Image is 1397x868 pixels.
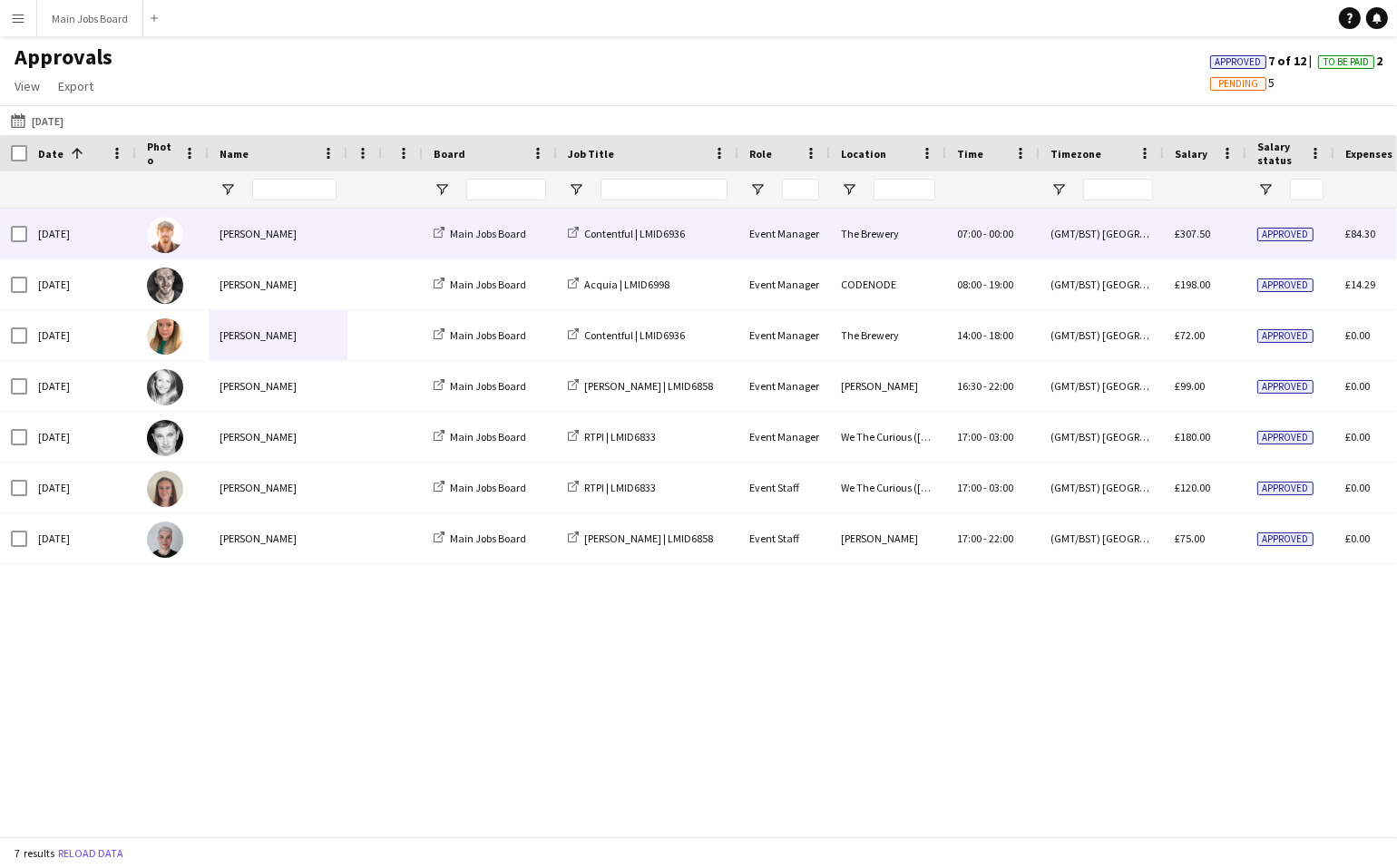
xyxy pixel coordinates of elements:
[957,147,983,161] span: Time
[1257,140,1302,167] span: Salary status
[568,430,656,444] a: RTPI | LMID6833
[749,147,772,161] span: Role
[568,532,713,545] a: [PERSON_NAME] | LMID6858
[749,181,766,198] button: Open Filter Menu
[434,379,526,393] a: Main Jobs Board
[15,78,40,94] span: View
[27,513,136,563] div: [DATE]
[983,278,987,291] span: -
[147,318,183,355] img: Tracey Smith
[983,379,987,393] span: -
[1324,56,1369,68] span: To Be Paid
[147,217,183,253] img: Przemyslaw Grabowski
[1210,53,1318,69] span: 7 of 12
[1257,380,1314,394] span: Approved
[584,532,713,545] span: [PERSON_NAME] | LMID6858
[738,209,830,258] div: Event Manager
[147,522,183,558] img: ALEX PALMER
[830,361,946,411] div: [PERSON_NAME]
[957,532,982,545] span: 17:00
[1040,259,1164,309] div: (GMT/BST) [GEOGRAPHIC_DATA]
[450,532,526,545] span: Main Jobs Board
[450,481,526,494] span: Main Jobs Board
[1175,278,1210,291] span: £198.00
[1175,481,1210,494] span: £120.00
[983,328,987,342] span: -
[584,227,685,240] span: Contentful | LMID6936
[738,310,830,360] div: Event Manager
[989,328,1013,342] span: 18:00
[957,430,982,444] span: 17:00
[1257,329,1314,343] span: Approved
[209,513,347,563] div: [PERSON_NAME]
[830,310,946,360] div: The Brewery
[38,147,63,161] span: Date
[568,181,584,198] button: Open Filter Menu
[738,361,830,411] div: Event Manager
[450,227,526,240] span: Main Jobs Board
[989,379,1013,393] span: 22:00
[1345,379,1370,393] span: £0.00
[147,471,183,507] img: Evangeline Webb
[989,481,1013,494] span: 03:00
[989,227,1013,240] span: 00:00
[584,328,685,342] span: Contentful | LMID6936
[1257,482,1314,495] span: Approved
[1175,227,1210,240] span: £307.50
[568,481,656,494] a: RTPI | LMID6833
[54,844,127,863] button: Reload data
[147,268,183,304] img: Arthur Thomas
[830,513,946,563] div: [PERSON_NAME]
[957,278,982,291] span: 08:00
[1083,179,1153,200] input: Timezone Filter Input
[989,532,1013,545] span: 22:00
[220,147,249,161] span: Name
[568,147,614,161] span: Job Title
[450,430,526,444] span: Main Jobs Board
[830,463,946,512] div: We The Curious ([GEOGRAPHIC_DATA])
[983,430,987,444] span: -
[1290,179,1324,200] input: Salary status Filter Input
[601,179,728,200] input: Job Title Filter Input
[1175,532,1205,545] span: £75.00
[989,278,1013,291] span: 19:00
[1216,56,1262,68] span: Approved
[27,310,136,360] div: [DATE]
[27,209,136,258] div: [DATE]
[1040,513,1164,563] div: (GMT/BST) [GEOGRAPHIC_DATA]
[1175,328,1205,342] span: £72.00
[209,259,347,309] div: [PERSON_NAME]
[27,412,136,462] div: [DATE]
[1318,53,1382,69] span: 2
[51,74,101,98] a: Export
[434,481,526,494] a: Main Jobs Board
[568,328,685,342] a: Contentful | LMID6936
[1040,463,1164,512] div: (GMT/BST) [GEOGRAPHIC_DATA]
[1257,431,1314,444] span: Approved
[568,227,685,240] a: Contentful | LMID6936
[7,110,67,132] button: [DATE]
[1345,532,1370,545] span: £0.00
[841,181,857,198] button: Open Filter Menu
[1175,430,1210,444] span: £180.00
[1040,361,1164,411] div: (GMT/BST) [GEOGRAPHIC_DATA]
[209,412,347,462] div: [PERSON_NAME]
[983,481,987,494] span: -
[209,209,347,258] div: [PERSON_NAME]
[957,481,982,494] span: 17:00
[466,179,546,200] input: Board Filter Input
[27,259,136,309] div: [DATE]
[738,412,830,462] div: Event Manager
[989,430,1013,444] span: 03:00
[738,463,830,512] div: Event Staff
[1345,227,1375,240] span: £84.30
[1040,310,1164,360] div: (GMT/BST) [GEOGRAPHIC_DATA]
[874,179,935,200] input: Location Filter Input
[209,310,347,360] div: [PERSON_NAME]
[450,379,526,393] span: Main Jobs Board
[147,420,183,456] img: Jay Slovick
[1040,412,1164,462] div: (GMT/BST) [GEOGRAPHIC_DATA]
[1345,481,1370,494] span: £0.00
[147,369,183,405] img: Phoebe Lewis
[957,328,982,342] span: 14:00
